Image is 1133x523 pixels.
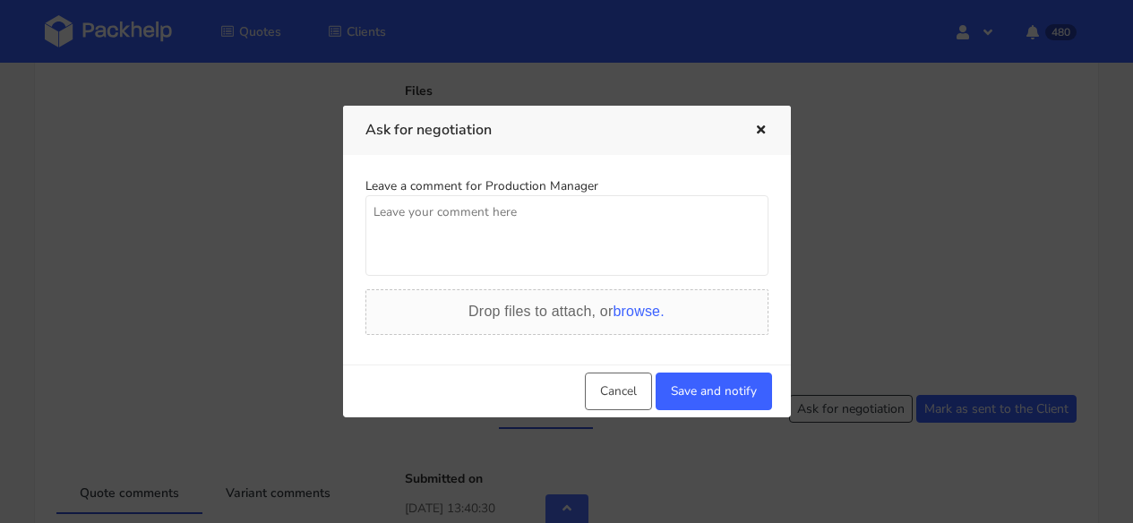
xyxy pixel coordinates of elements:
[365,177,768,195] div: Leave a comment for Production Manager
[585,373,652,410] button: Cancel
[468,304,665,319] span: Drop files to attach, or
[365,117,727,142] h3: Ask for negotiation
[656,373,772,410] button: Save and notify
[613,304,664,319] span: browse.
